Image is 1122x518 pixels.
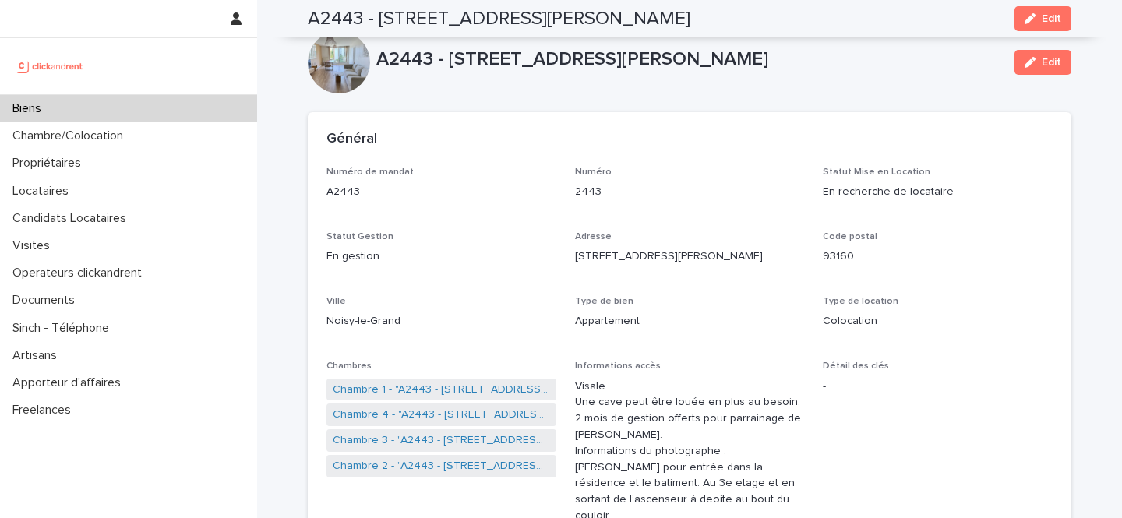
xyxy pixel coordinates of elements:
[823,297,898,306] span: Type de location
[823,248,1053,265] p: 93160
[326,131,377,148] h2: Général
[6,156,93,171] p: Propriétaires
[823,379,1053,395] p: -
[6,293,87,308] p: Documents
[823,313,1053,329] p: Colocation
[575,184,805,200] p: 2443
[6,375,133,390] p: Apporteur d'affaires
[6,129,136,143] p: Chambre/Colocation
[823,184,1053,200] p: En recherche de locataire
[376,48,1002,71] p: A2443 - [STREET_ADDRESS][PERSON_NAME]
[326,313,556,329] p: Noisy-le-Grand
[333,432,550,449] a: Chambre 3 - "A2443 - [STREET_ADDRESS][PERSON_NAME]"
[326,232,393,241] span: Statut Gestion
[1042,13,1061,24] span: Edit
[333,382,550,398] a: Chambre 1 - "A2443 - [STREET_ADDRESS][PERSON_NAME]"
[575,313,805,329] p: Appartement
[6,238,62,253] p: Visites
[6,348,69,363] p: Artisans
[575,248,805,265] p: [STREET_ADDRESS][PERSON_NAME]
[326,361,372,371] span: Chambres
[326,184,556,200] p: A2443
[12,51,88,82] img: UCB0brd3T0yccxBKYDjQ
[575,297,633,306] span: Type de bien
[326,297,346,306] span: Ville
[575,232,612,241] span: Adresse
[308,8,690,30] h2: A2443 - [STREET_ADDRESS][PERSON_NAME]
[6,211,139,226] p: Candidats Locataires
[6,266,154,280] p: Operateurs clickandrent
[333,407,550,423] a: Chambre 4 - "A2443 - [STREET_ADDRESS][PERSON_NAME]"
[823,232,877,241] span: Code postal
[326,248,556,265] p: En gestion
[575,361,661,371] span: Informations accès
[333,458,550,474] a: Chambre 2 - "A2443 - [STREET_ADDRESS][PERSON_NAME]"
[326,167,414,177] span: Numéro de mandat
[6,184,81,199] p: Locataires
[575,167,612,177] span: Numéro
[6,101,54,116] p: Biens
[823,361,889,371] span: Détail des clés
[823,167,930,177] span: Statut Mise en Location
[6,321,122,336] p: Sinch - Téléphone
[1014,50,1071,75] button: Edit
[1042,57,1061,68] span: Edit
[1014,6,1071,31] button: Edit
[6,403,83,418] p: Freelances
